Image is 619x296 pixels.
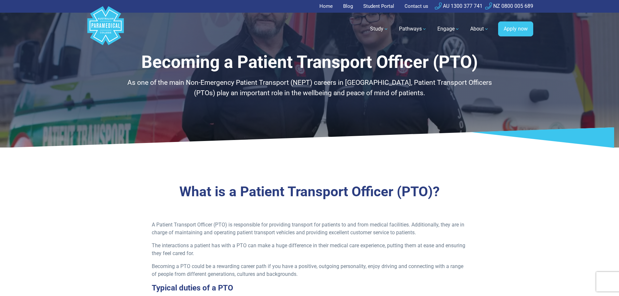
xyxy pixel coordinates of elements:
a: Australian Paramedical College [86,13,125,45]
a: Engage [433,20,464,38]
h1: Becoming a Patient Transport Officer (PTO) [120,52,500,72]
p: The interactions a patient has with a PTO can make a huge difference in their medical care experi... [152,242,467,257]
h3: What is a Patient Transport Officer (PTO)? [120,184,500,200]
p: Becoming a PTO could be a rewarding career path if you have a positive, outgoing personality, enj... [152,263,467,278]
a: Pathways [395,20,431,38]
a: Study [366,20,393,38]
a: NZ 0800 005 689 [485,3,533,9]
a: Apply now [498,21,533,36]
a: About [466,20,493,38]
p: A Patient Transport Officer (PTO) is responsible for providing transport for patients to and from... [152,221,467,237]
h3: Typical duties of a PTO [152,283,467,293]
a: AU 1300 377 741 [435,3,483,9]
p: As one of the main Non-Emergency Patient Transport (NEPT) careers in [GEOGRAPHIC_DATA], Patient T... [120,78,500,98]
